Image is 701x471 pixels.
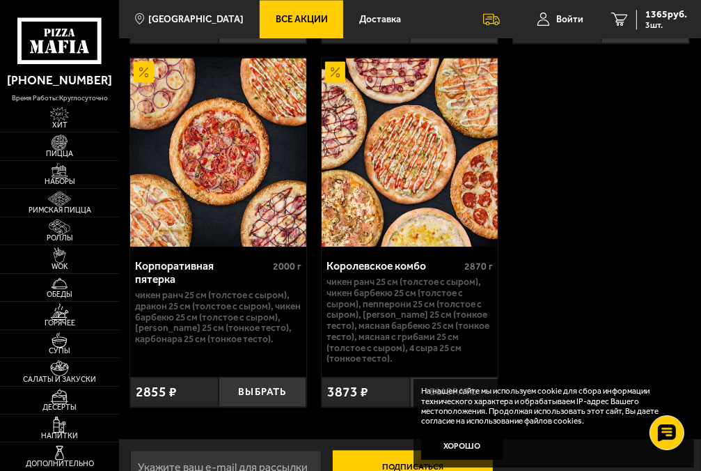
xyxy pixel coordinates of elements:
a: АкционныйКоролевское комбо [322,58,498,246]
span: Доставка [359,15,401,24]
p: Чикен Ранч 25 см (толстое с сыром), Дракон 25 см (толстое с сыром), Чикен Барбекю 25 см (толстое ... [135,290,302,345]
p: Чикен Ранч 25 см (толстое с сыром), Чикен Барбекю 25 см (толстое с сыром), Пепперони 25 см (толст... [326,277,494,364]
a: АкционныйКорпоративная пятерка [130,58,306,246]
span: Войти [556,15,583,24]
button: Выбрать [410,377,498,407]
button: Выбрать [219,377,307,407]
span: Все Акции [276,15,328,24]
span: [GEOGRAPHIC_DATA] [148,15,244,24]
div: Королевское комбо [326,260,462,273]
img: Королевское комбо [322,58,498,246]
p: На нашем сайте мы используем cookie для сбора информации технического характера и обрабатываем IP... [421,386,679,426]
span: 2000 г [273,261,301,272]
button: Хорошо [421,433,503,460]
div: Корпоративная пятерка [135,260,270,286]
span: 2870 г [464,261,493,272]
span: 2855 ₽ [136,384,177,400]
span: 1365 руб. [645,10,687,20]
span: 3873 ₽ [327,384,368,400]
img: Акционный [134,61,155,82]
img: Акционный [325,61,346,82]
span: 3 шт. [645,21,687,29]
img: Корпоративная пятерка [130,58,306,246]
